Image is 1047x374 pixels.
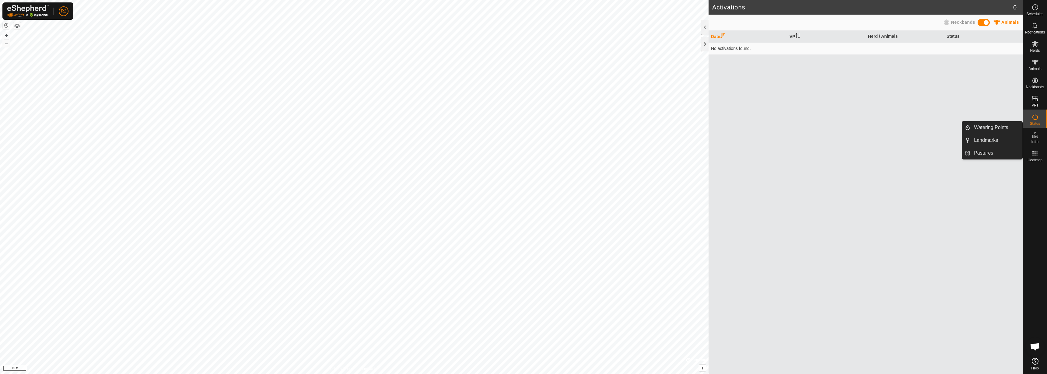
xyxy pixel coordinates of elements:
span: Neckbands [1026,85,1044,89]
span: Herds [1030,49,1040,52]
td: No activations found. [709,42,1023,54]
a: Watering Points [970,121,1022,134]
p-sorticon: Activate to sort [720,34,725,39]
span: Animals [1001,20,1019,25]
a: Pastures [970,147,1022,159]
span: Status [1030,122,1040,125]
span: Schedules [1026,12,1043,16]
span: Notifications [1025,30,1045,34]
span: Heatmap [1028,158,1042,162]
span: Infra [1031,140,1038,144]
th: Status [944,31,1023,43]
span: i [702,365,703,370]
a: Landmarks [970,134,1022,146]
div: Aprire la chat [1026,337,1044,356]
span: Help [1031,366,1039,370]
span: VPs [1031,103,1038,107]
p-sorticon: Activate to sort [795,34,800,39]
a: Privacy Policy [330,366,353,372]
span: Animals [1028,67,1042,71]
h2: Activations [712,4,1013,11]
li: Pastures [962,147,1022,159]
button: i [699,365,706,371]
button: Map Layers [13,22,21,30]
button: – [3,40,10,47]
th: VP [787,31,866,43]
li: Landmarks [962,134,1022,146]
span: R2 [61,8,66,14]
button: + [3,32,10,39]
button: Reset Map [3,22,10,29]
span: Neckbands [951,20,975,25]
a: Help [1023,355,1047,372]
span: Pastures [974,149,993,157]
img: Gallagher Logo [7,5,49,17]
span: Watering Points [974,124,1008,131]
a: Contact Us [360,366,378,372]
th: Herd / Animals [866,31,944,43]
span: 0 [1013,3,1017,12]
th: Date [709,31,787,43]
li: Watering Points [962,121,1022,134]
span: Landmarks [974,137,998,144]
